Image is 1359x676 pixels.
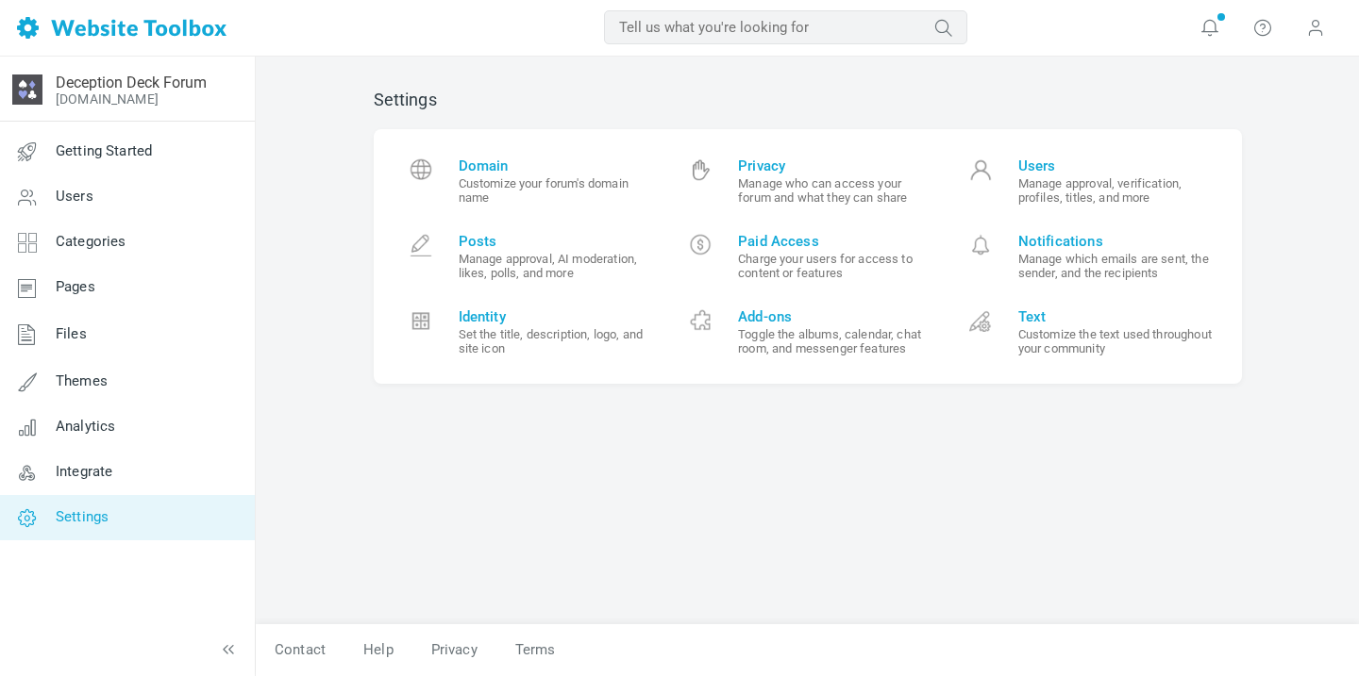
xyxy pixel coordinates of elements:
small: Manage approval, verification, profiles, titles, and more [1018,176,1214,205]
small: Customize the text used throughout your community [1018,327,1214,355]
span: Paid Access [738,233,933,250]
a: Domain Customize your forum's domain name [388,143,668,219]
small: Manage which emails are sent, the sender, and the recipients [1018,252,1214,280]
a: Terms [496,634,575,667]
small: Charge your users for access to content or features [738,252,933,280]
h2: Settings [374,90,1242,110]
small: Set the title, description, logo, and site icon [459,327,654,355]
span: Add-ons [738,308,933,325]
span: Getting Started [56,142,152,159]
a: Text Customize the text used throughout your community [948,294,1228,370]
span: Text [1018,308,1214,325]
a: Add-ons Toggle the albums, calendar, chat room, and messenger features [667,294,948,370]
span: Pages [56,278,95,295]
a: Posts Manage approval, AI moderation, likes, polls, and more [388,219,668,294]
a: Identity Set the title, description, logo, and site icon [388,294,668,370]
a: Privacy [412,634,496,667]
small: Manage approval, AI moderation, likes, polls, and more [459,252,654,280]
a: Contact [256,634,344,667]
a: Notifications Manage which emails are sent, the sender, and the recipients [948,219,1228,294]
span: Users [1018,157,1214,174]
small: Manage who can access your forum and what they can share [738,176,933,205]
span: Users [56,188,93,205]
span: Posts [459,233,654,250]
small: Toggle the albums, calendar, chat room, and messenger features [738,327,933,355]
span: Integrate [56,463,112,480]
small: Customize your forum's domain name [459,176,654,205]
span: Notifications [1018,233,1214,250]
span: Privacy [738,157,933,174]
a: Privacy Manage who can access your forum and what they can share [667,143,948,219]
span: Categories [56,233,126,250]
a: Help [344,634,412,667]
a: Deception Deck Forum [56,74,207,91]
span: Settings [56,508,109,525]
span: Identity [459,308,654,325]
input: Tell us what you're looking for [604,10,967,44]
a: Users Manage approval, verification, profiles, titles, and more [948,143,1228,219]
span: Analytics [56,418,115,435]
span: Files [56,325,87,342]
span: Themes [56,372,108,389]
img: true%20crime%20deception%20detection%20statement%20analysis-2.png [12,74,42,105]
a: Paid Access Charge your users for access to content or features [667,219,948,294]
span: Domain [459,157,654,174]
a: [DOMAIN_NAME] [56,91,159,107]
